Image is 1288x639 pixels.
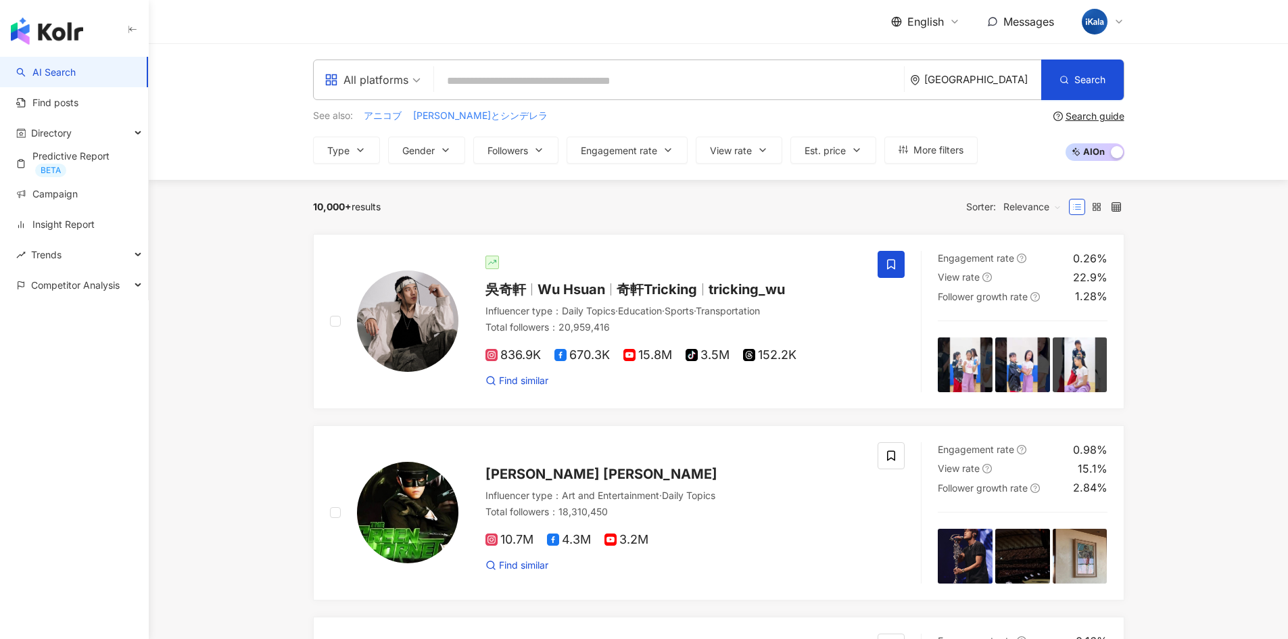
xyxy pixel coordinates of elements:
[485,559,548,572] a: Find similar
[1066,111,1124,122] div: Search guide
[938,271,980,283] span: View rate
[357,270,458,372] img: KOL Avatar
[938,252,1014,264] span: Engagement rate
[995,529,1050,584] img: post-image
[16,250,26,260] span: rise
[31,118,72,148] span: Directory
[884,137,978,164] button: More filters
[938,444,1014,455] span: Engagement rate
[1017,445,1026,454] span: question-circle
[327,145,350,156] span: Type
[485,533,533,547] span: 10.7M
[313,202,381,212] div: results
[485,505,862,519] div: Total followers ： 18,310,450
[313,425,1124,600] a: KOL Avatar[PERSON_NAME] [PERSON_NAME]Influencer type：Art and Entertainment·Daily TopicsTotal foll...
[485,321,862,334] div: Total followers ： 20,959,416
[1053,337,1107,392] img: post-image
[1030,292,1040,302] span: question-circle
[1073,270,1107,285] div: 22.9%
[982,464,992,473] span: question-circle
[805,145,846,156] span: Est. price
[1003,196,1062,218] span: Relevance
[662,490,715,501] span: Daily Topics
[659,490,662,501] span: ·
[16,66,76,79] a: searchAI Search
[662,305,665,316] span: ·
[938,482,1028,494] span: Follower growth rate
[709,281,785,298] span: tricking_wu
[485,489,862,502] div: Influencer type ：
[402,145,435,156] span: Gender
[1073,442,1107,457] div: 0.98%
[485,348,541,362] span: 836.9K
[743,348,796,362] span: 152.2K
[1075,289,1107,304] div: 1.28%
[938,529,993,584] img: post-image
[696,305,760,316] span: Transportation
[913,145,963,156] span: More filters
[1041,60,1124,100] button: Search
[938,463,980,474] span: View rate
[1003,15,1054,28] span: Messages
[31,270,120,300] span: Competitor Analysis
[617,281,697,298] span: 奇軒Tricking
[325,69,408,91] div: All platforms
[499,374,548,387] span: Find similar
[413,109,548,122] span: [PERSON_NAME]とシンデレラ
[1073,251,1107,266] div: 0.26%
[581,145,657,156] span: Engagement rate
[938,291,1028,302] span: Follower growth rate
[567,137,688,164] button: Engagement rate
[694,305,696,316] span: ·
[485,281,526,298] span: 吳奇軒
[487,145,528,156] span: Followers
[16,218,95,231] a: Insight Report
[538,281,605,298] span: Wu Hsuan
[325,73,338,87] span: appstore
[966,196,1069,218] div: Sorter:
[554,348,610,362] span: 670.3K
[604,533,648,547] span: 3.2M
[907,14,944,29] span: English
[562,305,615,316] span: Daily Topics
[1074,74,1105,85] span: Search
[473,137,558,164] button: Followers
[412,108,548,123] button: [PERSON_NAME]とシンデレラ
[686,348,730,362] span: 3.5M
[618,305,662,316] span: Education
[623,348,672,362] span: 15.8M
[995,337,1050,392] img: post-image
[938,337,993,392] img: post-image
[313,109,353,122] span: See also:
[615,305,618,316] span: ·
[485,374,548,387] a: Find similar
[982,273,992,282] span: question-circle
[388,137,465,164] button: Gender
[485,466,717,482] span: [PERSON_NAME] [PERSON_NAME]
[1017,254,1026,263] span: question-circle
[16,96,78,110] a: Find posts
[363,108,402,123] button: アニコブ
[1082,9,1107,34] img: cropped-ikala-app-icon-2.png
[1078,461,1107,476] div: 15.1%
[11,18,83,45] img: logo
[31,239,62,270] span: Trends
[910,75,920,85] span: environment
[313,234,1124,409] a: KOL Avatar吳奇軒Wu Hsuan奇軒Trickingtricking_wuInfluencer type：Daily Topics·Education·Sports·Transport...
[562,490,659,501] span: Art and Entertainment
[665,305,694,316] span: Sports
[1053,112,1063,121] span: question-circle
[485,304,862,318] div: Influencer type ：
[499,559,548,572] span: Find similar
[1030,483,1040,493] span: question-circle
[364,109,402,122] span: アニコブ
[16,187,78,201] a: Campaign
[710,145,752,156] span: View rate
[313,137,380,164] button: Type
[924,74,1041,85] div: [GEOGRAPHIC_DATA]
[547,533,591,547] span: 4.3M
[313,201,352,212] span: 10,000+
[1073,480,1107,495] div: 2.84%
[790,137,876,164] button: Est. price
[357,462,458,563] img: KOL Avatar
